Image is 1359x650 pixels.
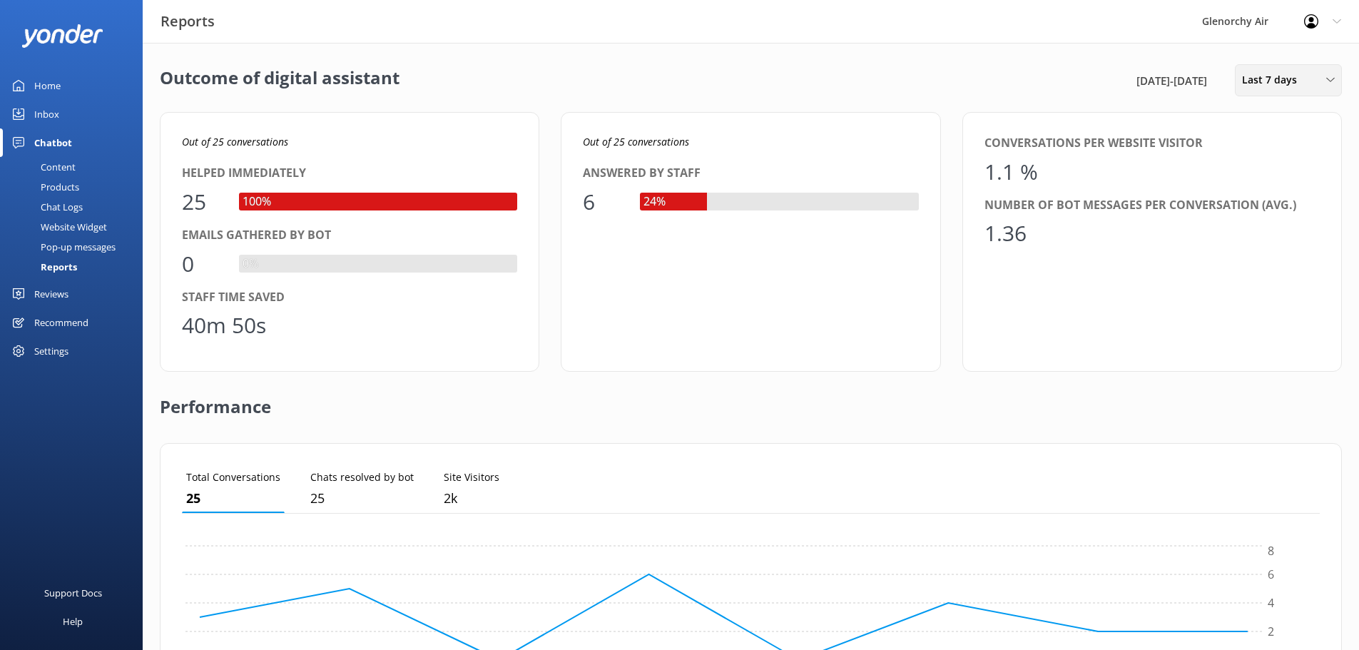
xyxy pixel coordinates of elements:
p: Site Visitors [444,469,499,485]
div: Staff time saved [182,288,517,307]
a: Chat Logs [9,197,143,217]
div: Number of bot messages per conversation (avg.) [984,196,1320,215]
tspan: 8 [1268,544,1274,559]
div: Settings [34,337,68,365]
div: 40m 50s [182,308,266,342]
div: Chat Logs [9,197,83,217]
div: Pop-up messages [9,237,116,257]
img: yonder-white-logo.png [21,24,103,48]
a: Pop-up messages [9,237,143,257]
div: 24% [640,193,669,211]
div: Inbox [34,100,59,128]
div: Emails gathered by bot [182,226,517,245]
a: Website Widget [9,217,143,237]
div: 0% [239,255,262,273]
div: Conversations per website visitor [984,134,1320,153]
i: Out of 25 conversations [583,135,689,148]
div: Recommend [34,308,88,337]
tspan: 6 [1268,567,1274,582]
h2: Performance [160,372,271,429]
div: Answered by staff [583,164,918,183]
h3: Reports [161,10,215,33]
div: Website Widget [9,217,107,237]
div: 100% [239,193,275,211]
a: Reports [9,257,143,277]
a: Products [9,177,143,197]
div: 25 [182,185,225,219]
div: 1.36 [984,216,1027,250]
div: Products [9,177,79,197]
div: 6 [583,185,626,219]
div: Reports [9,257,77,277]
h2: Outcome of digital assistant [160,64,399,96]
div: 1.1 % [984,155,1038,189]
span: Last 7 days [1242,72,1305,88]
div: 0 [182,247,225,281]
tspan: 4 [1268,595,1274,611]
div: Support Docs [44,579,102,607]
a: Content [9,157,143,177]
span: [DATE] - [DATE] [1136,72,1207,89]
tspan: 2 [1268,624,1274,639]
i: Out of 25 conversations [182,135,288,148]
p: Chats resolved by bot [310,469,414,485]
div: Home [34,71,61,100]
div: Content [9,157,76,177]
div: Chatbot [34,128,72,157]
div: Help [63,607,83,636]
p: Total Conversations [186,469,280,485]
p: 25 [310,488,414,509]
p: 25 [186,488,280,509]
p: 2,283 [444,488,499,509]
div: Reviews [34,280,68,308]
div: Helped immediately [182,164,517,183]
